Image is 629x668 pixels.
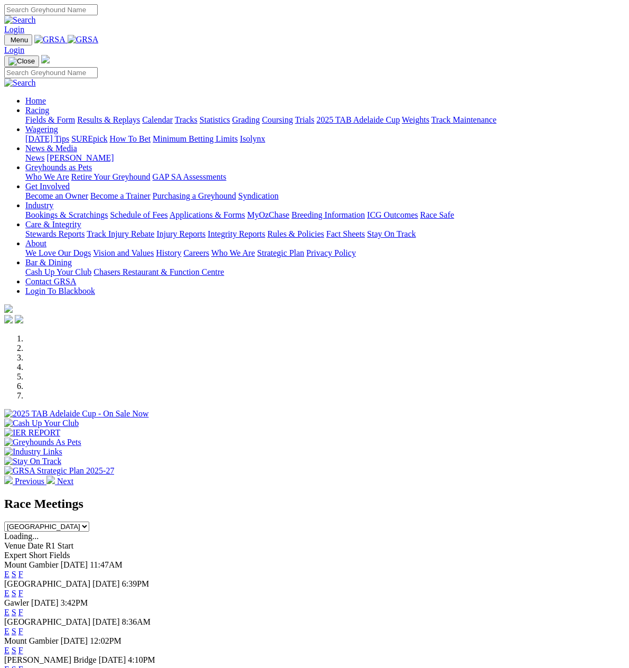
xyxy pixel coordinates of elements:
span: [DATE] [92,617,120,626]
a: 2025 TAB Adelaide Cup [316,115,400,124]
a: Who We Are [211,248,255,257]
div: Industry [25,210,625,220]
a: Injury Reports [156,229,205,238]
a: S [12,627,16,636]
img: logo-grsa-white.png [41,55,50,63]
input: Search [4,67,98,78]
a: S [12,608,16,617]
a: Bookings & Scratchings [25,210,108,219]
a: Login [4,25,24,34]
a: We Love Our Dogs [25,248,91,257]
a: E [4,646,10,655]
img: chevron-right-pager-white.svg [46,476,55,484]
a: Statistics [200,115,230,124]
a: About [25,239,46,248]
a: How To Bet [110,134,151,143]
a: [PERSON_NAME] [46,153,114,162]
div: News & Media [25,153,625,163]
img: Stay On Track [4,457,61,466]
img: logo-grsa-white.png [4,304,13,313]
a: Calendar [142,115,173,124]
a: Become a Trainer [90,191,151,200]
a: Industry [25,201,53,210]
span: [DATE] [31,598,59,607]
span: [GEOGRAPHIC_DATA] [4,579,90,588]
button: Toggle navigation [4,34,32,45]
img: 2025 TAB Adelaide Cup - On Sale Now [4,409,149,419]
a: Previous [4,477,46,486]
a: Strategic Plan [257,248,304,257]
span: [GEOGRAPHIC_DATA] [4,617,90,626]
img: GRSA Strategic Plan 2025-27 [4,466,114,476]
span: [PERSON_NAME] Bridge [4,655,97,664]
a: Vision and Values [93,248,154,257]
button: Toggle navigation [4,55,39,67]
span: Previous [15,477,44,486]
a: Login To Blackbook [25,286,95,295]
img: Search [4,78,36,88]
a: S [12,646,16,655]
img: twitter.svg [15,315,23,323]
span: Mount Gambier [4,560,59,569]
span: 3:42PM [61,598,88,607]
a: Minimum Betting Limits [153,134,238,143]
div: Get Involved [25,191,625,201]
a: Racing [25,106,49,115]
a: Results & Replays [77,115,140,124]
a: News [25,153,44,162]
a: Trials [295,115,314,124]
a: F [18,570,23,579]
a: E [4,627,10,636]
span: 12:02PM [90,636,121,645]
span: 11:47AM [90,560,123,569]
span: Fields [49,551,70,560]
a: F [18,627,23,636]
a: Track Maintenance [431,115,496,124]
img: Search [4,15,36,25]
a: News & Media [25,144,77,153]
span: Short [29,551,48,560]
span: Mount Gambier [4,636,59,645]
a: Who We Are [25,172,69,181]
img: facebook.svg [4,315,13,323]
a: Syndication [238,191,278,200]
img: Industry Links [4,447,62,457]
span: [DATE] [99,655,126,664]
a: MyOzChase [247,210,289,219]
div: Greyhounds as Pets [25,172,625,182]
span: [DATE] [61,636,88,645]
h2: Race Meetings [4,497,625,511]
div: Racing [25,115,625,125]
a: Cash Up Your Club [25,267,91,276]
a: F [18,589,23,598]
span: Loading... [4,532,39,541]
div: Wagering [25,134,625,144]
a: Applications & Forms [170,210,245,219]
img: Close [8,57,35,66]
a: Careers [183,248,209,257]
a: Purchasing a Greyhound [153,191,236,200]
a: E [4,570,10,579]
a: Schedule of Fees [110,210,167,219]
input: Search [4,4,98,15]
a: Fact Sheets [326,229,365,238]
a: Breeding Information [292,210,365,219]
span: Expert [4,551,27,560]
img: GRSA [68,35,99,44]
a: Contact GRSA [25,277,76,286]
a: Coursing [262,115,293,124]
img: GRSA [34,35,65,44]
a: Grading [232,115,260,124]
span: Venue [4,541,25,550]
a: Privacy Policy [306,248,356,257]
a: Fields & Form [25,115,75,124]
a: Integrity Reports [208,229,265,238]
a: Chasers Restaurant & Function Centre [93,267,224,276]
a: SUREpick [71,134,107,143]
a: History [156,248,181,257]
a: Isolynx [240,134,265,143]
span: 4:10PM [128,655,155,664]
a: Race Safe [420,210,454,219]
a: Tracks [175,115,198,124]
img: chevron-left-pager-white.svg [4,476,13,484]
